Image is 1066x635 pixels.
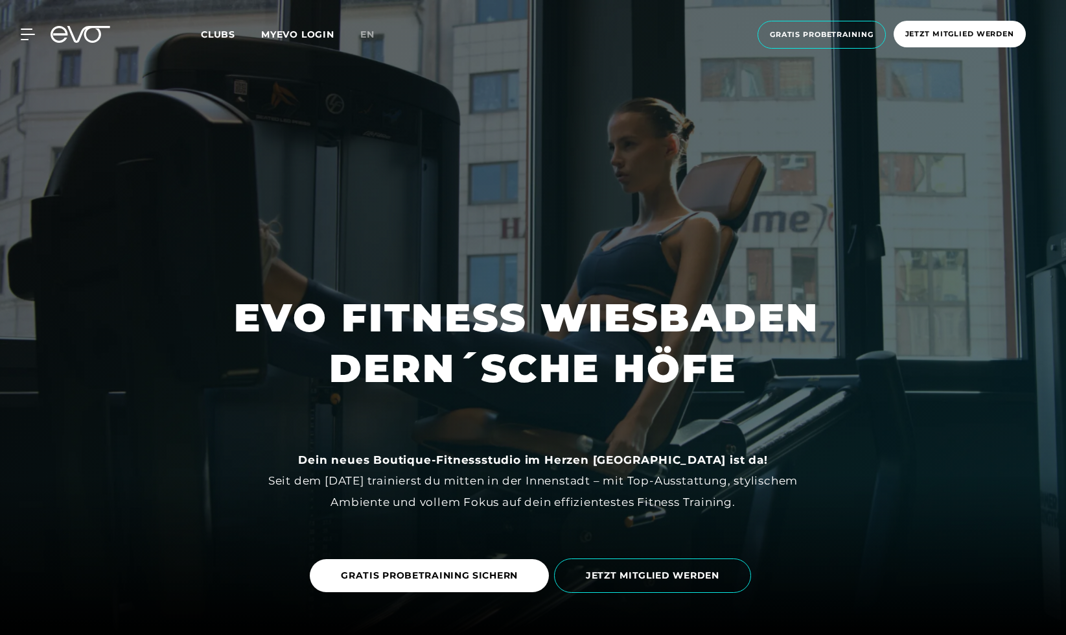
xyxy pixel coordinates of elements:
a: Jetzt Mitglied werden [890,21,1030,49]
strong: Dein neues Boutique-Fitnessstudio im Herzen [GEOGRAPHIC_DATA] ist da! [298,453,767,466]
a: GRATIS PROBETRAINING SICHERN [310,559,549,592]
div: Seit dem [DATE] trainierst du mitten in der Innenstadt – mit Top-Ausstattung, stylischem Ambiente... [242,449,825,512]
span: en [360,29,375,40]
a: Clubs [201,28,261,40]
span: JETZT MITGLIED WERDEN [586,569,719,582]
span: Jetzt Mitglied werden [905,29,1014,40]
span: Gratis Probetraining [770,29,874,40]
span: GRATIS PROBETRAINING SICHERN [341,569,518,582]
h1: EVO FITNESS WIESBADEN DERN´SCHE HÖFE [234,293,833,394]
a: JETZT MITGLIED WERDEN [554,549,756,603]
a: Gratis Probetraining [754,21,890,49]
a: en [360,27,390,42]
span: Clubs [201,29,235,40]
a: MYEVO LOGIN [261,29,334,40]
